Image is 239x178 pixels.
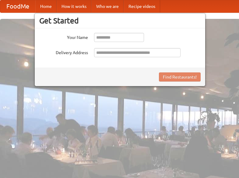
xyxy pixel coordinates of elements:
[0,0,35,12] a: FoodMe
[159,72,201,82] button: Find Restaurants!
[91,0,124,12] a: Who we are
[124,0,160,12] a: Recipe videos
[39,48,88,56] label: Delivery Address
[39,33,88,40] label: Your Name
[39,16,201,25] h3: Get Started
[35,0,57,12] a: Home
[57,0,91,12] a: How it works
